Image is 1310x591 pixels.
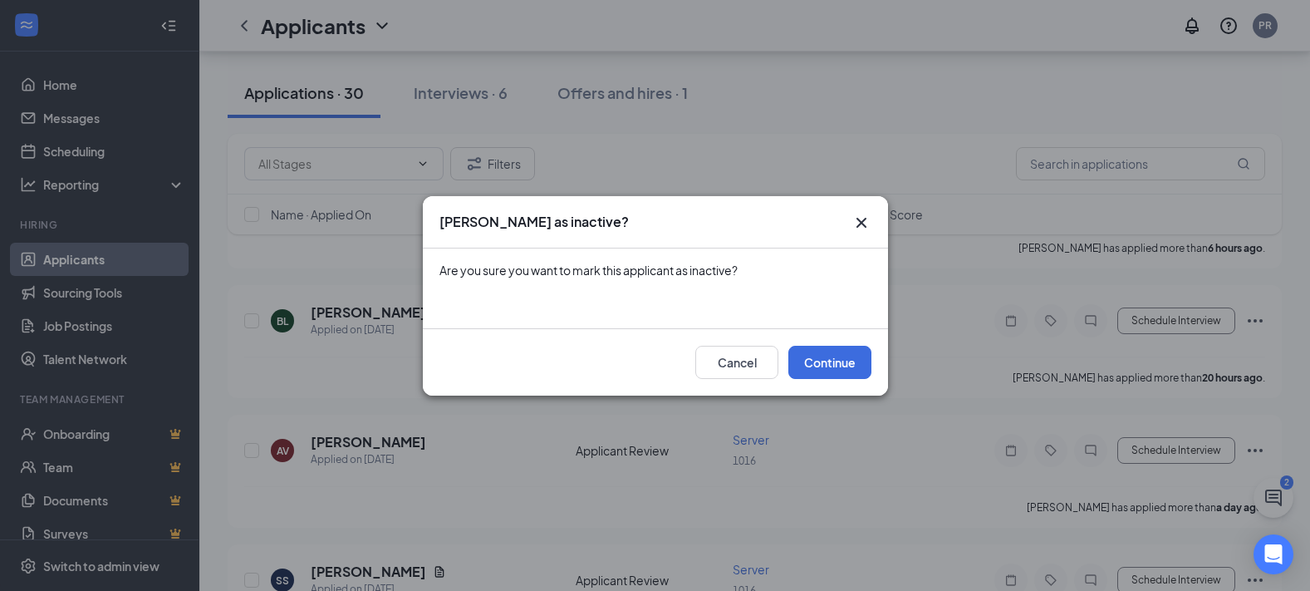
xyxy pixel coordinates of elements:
[695,346,778,379] button: Cancel
[851,213,871,233] button: Close
[439,262,871,278] div: Are you sure you want to mark this applicant as inactive?
[439,213,629,231] h3: [PERSON_NAME] as inactive?
[1254,534,1293,574] div: Open Intercom Messenger
[851,213,871,233] svg: Cross
[788,346,871,379] button: Continue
